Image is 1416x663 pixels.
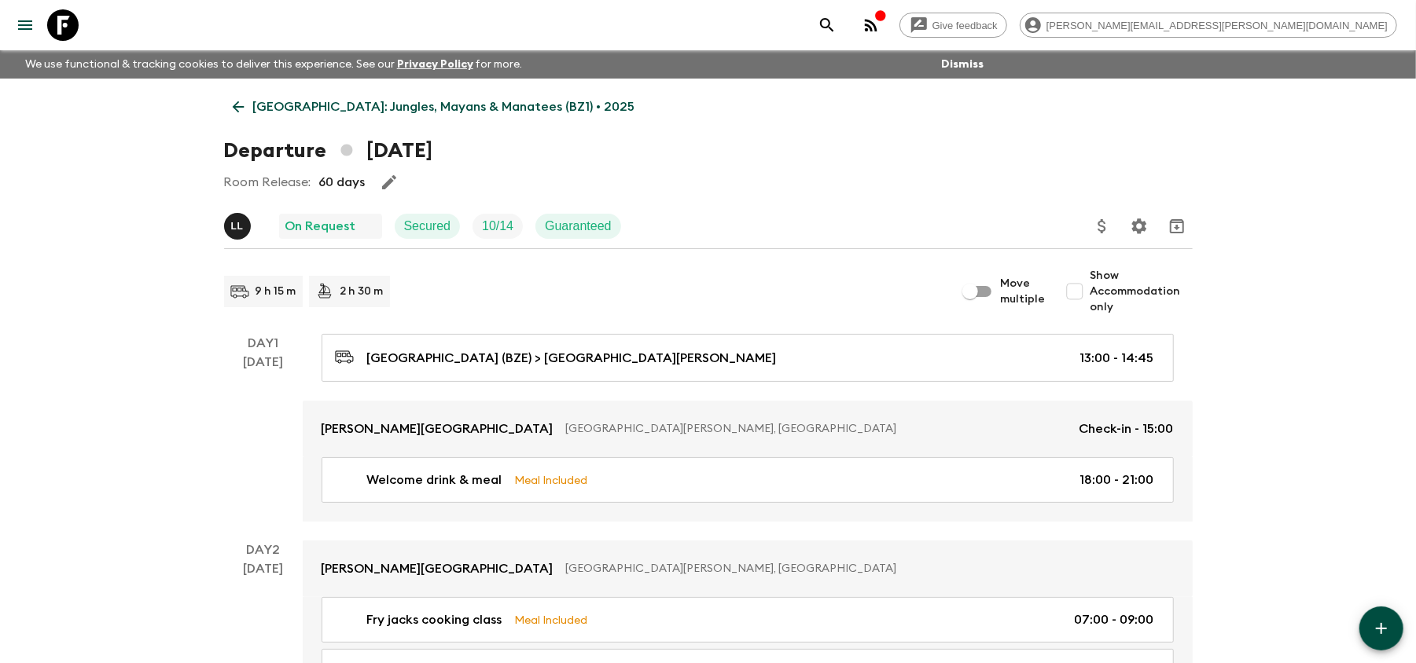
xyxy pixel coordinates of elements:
[482,217,513,236] p: 10 / 14
[1080,471,1154,489] p: 18:00 - 21:00
[224,334,303,353] p: Day 1
[285,217,356,236] p: On Request
[1079,419,1174,438] p: Check-in - 15:00
[367,610,502,629] p: Fry jacks cooking class
[1038,20,1396,31] span: [PERSON_NAME][EMAIL_ADDRESS][PERSON_NAME][DOMAIN_NAME]
[256,284,296,299] p: 9 h 15 m
[545,217,612,236] p: Guaranteed
[1124,211,1155,242] button: Settings
[303,401,1193,457] a: [PERSON_NAME][GEOGRAPHIC_DATA][GEOGRAPHIC_DATA][PERSON_NAME], [GEOGRAPHIC_DATA]Check-in - 15:00
[224,540,303,559] p: Day 2
[515,471,588,489] p: Meal Included
[224,218,254,230] span: Luis Lobos
[367,471,502,489] p: Welcome drink & meal
[1161,211,1193,242] button: Archive (Completed, Cancelled or Unsynced Departures only)
[9,9,41,41] button: menu
[19,50,529,79] p: We use functional & tracking cookies to deliver this experience. See our for more.
[322,457,1174,503] a: Welcome drink & mealMeal Included18:00 - 21:00
[515,611,588,628] p: Meal Included
[1087,211,1118,242] button: Update Price, Early Bird Discount and Costs
[811,9,843,41] button: search adventures
[322,559,554,578] p: [PERSON_NAME][GEOGRAPHIC_DATA]
[473,214,523,239] div: Trip Fill
[322,597,1174,643] a: Fry jacks cooking classMeal Included07:00 - 09:00
[397,59,473,70] a: Privacy Policy
[1075,610,1154,629] p: 07:00 - 09:00
[231,220,244,233] p: L L
[1091,268,1193,315] span: Show Accommodation only
[367,349,777,368] p: [GEOGRAPHIC_DATA] (BZE) > [GEOGRAPHIC_DATA][PERSON_NAME]
[899,13,1007,38] a: Give feedback
[566,421,1067,437] p: [GEOGRAPHIC_DATA][PERSON_NAME], [GEOGRAPHIC_DATA]
[319,173,366,192] p: 60 days
[1080,349,1154,368] p: 13:00 - 14:45
[566,561,1161,577] p: [GEOGRAPHIC_DATA][PERSON_NAME], [GEOGRAPHIC_DATA]
[224,173,311,192] p: Room Release:
[395,214,461,239] div: Secured
[937,53,988,75] button: Dismiss
[924,20,1006,31] span: Give feedback
[224,91,644,123] a: [GEOGRAPHIC_DATA]: Jungles, Mayans & Manatees (BZ1) • 2025
[1001,276,1046,307] span: Move multiple
[322,334,1174,382] a: [GEOGRAPHIC_DATA] (BZE) > [GEOGRAPHIC_DATA][PERSON_NAME]13:00 - 14:45
[224,135,432,167] h1: Departure [DATE]
[404,217,451,236] p: Secured
[303,540,1193,597] a: [PERSON_NAME][GEOGRAPHIC_DATA][GEOGRAPHIC_DATA][PERSON_NAME], [GEOGRAPHIC_DATA]
[322,419,554,438] p: [PERSON_NAME][GEOGRAPHIC_DATA]
[243,353,283,522] div: [DATE]
[224,213,254,240] button: LL
[1020,13,1397,38] div: [PERSON_NAME][EMAIL_ADDRESS][PERSON_NAME][DOMAIN_NAME]
[253,97,635,116] p: [GEOGRAPHIC_DATA]: Jungles, Mayans & Manatees (BZ1) • 2025
[340,284,384,299] p: 2 h 30 m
